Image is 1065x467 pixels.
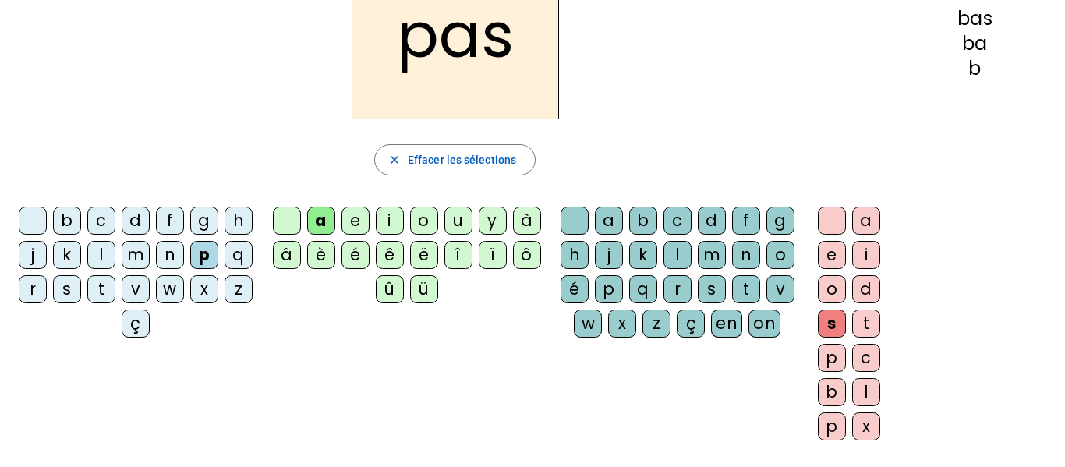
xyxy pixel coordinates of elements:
[444,207,472,235] div: u
[766,241,794,269] div: o
[307,241,335,269] div: è
[732,241,760,269] div: n
[376,241,404,269] div: ê
[910,34,1040,53] div: ba
[629,275,657,303] div: q
[852,310,880,338] div: t
[698,207,726,235] div: d
[341,241,370,269] div: é
[122,275,150,303] div: v
[87,241,115,269] div: l
[595,241,623,269] div: j
[122,241,150,269] div: m
[732,275,760,303] div: t
[376,207,404,235] div: i
[410,241,438,269] div: ë
[410,275,438,303] div: ü
[852,275,880,303] div: d
[910,9,1040,28] div: bas
[663,207,692,235] div: c
[818,310,846,338] div: s
[479,241,507,269] div: ï
[629,207,657,235] div: b
[273,241,301,269] div: â
[852,241,880,269] div: i
[574,310,602,338] div: w
[479,207,507,235] div: y
[307,207,335,235] div: a
[225,207,253,235] div: h
[225,275,253,303] div: z
[190,241,218,269] div: p
[818,378,846,406] div: b
[595,275,623,303] div: p
[698,241,726,269] div: m
[190,207,218,235] div: g
[87,207,115,235] div: c
[341,207,370,235] div: e
[852,412,880,440] div: x
[629,241,657,269] div: k
[561,275,589,303] div: é
[852,207,880,235] div: a
[852,344,880,372] div: c
[190,275,218,303] div: x
[732,207,760,235] div: f
[156,275,184,303] div: w
[376,275,404,303] div: û
[53,207,81,235] div: b
[818,241,846,269] div: e
[642,310,670,338] div: z
[513,241,541,269] div: ô
[818,275,846,303] div: o
[19,275,47,303] div: r
[444,241,472,269] div: î
[374,144,536,175] button: Effacer les sélections
[595,207,623,235] div: a
[122,207,150,235] div: d
[156,241,184,269] div: n
[711,310,742,338] div: en
[852,378,880,406] div: l
[663,275,692,303] div: r
[561,241,589,269] div: h
[87,275,115,303] div: t
[410,207,438,235] div: o
[122,310,150,338] div: ç
[818,412,846,440] div: p
[19,241,47,269] div: j
[910,59,1040,78] div: b
[53,241,81,269] div: k
[818,344,846,372] div: p
[387,153,402,167] mat-icon: close
[698,275,726,303] div: s
[513,207,541,235] div: à
[748,310,780,338] div: on
[408,150,516,169] span: Effacer les sélections
[156,207,184,235] div: f
[766,207,794,235] div: g
[608,310,636,338] div: x
[225,241,253,269] div: q
[677,310,705,338] div: ç
[663,241,692,269] div: l
[766,275,794,303] div: v
[53,275,81,303] div: s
